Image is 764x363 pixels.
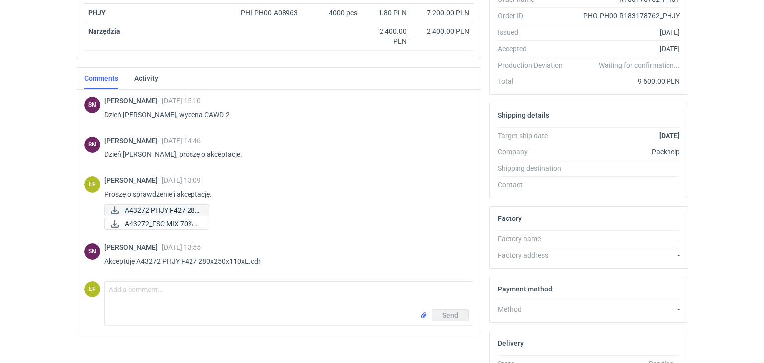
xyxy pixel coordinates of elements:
[498,339,524,347] h2: Delivery
[84,68,118,89] a: Comments
[498,60,571,70] div: Production Deviation
[498,180,571,190] div: Contact
[365,8,407,18] div: 1.80 PLN
[571,304,680,314] div: -
[659,132,680,140] strong: [DATE]
[84,243,100,260] div: Sebastian Markut
[571,11,680,21] div: PHO-PH00-R183178762_PHJY
[104,176,162,184] span: [PERSON_NAME]
[415,26,469,36] div: 2 400.00 PLN
[498,234,571,244] div: Factory name
[162,176,201,184] span: [DATE] 13:09
[84,137,100,153] figcaption: SM
[125,218,201,229] span: A43272_FSC MIX 70% R...
[104,204,209,216] a: A43272 PHJY F427 280...
[498,11,571,21] div: Order ID
[125,205,201,216] span: A43272 PHJY F427 280...
[498,163,571,173] div: Shipping destination
[498,147,571,157] div: Company
[104,204,204,216] div: A43272 PHJY F427 280x250x110xE.pdf
[104,97,162,105] span: [PERSON_NAME]
[104,109,465,121] p: Dzień [PERSON_NAME], wycena CAWD-2
[84,281,100,297] div: Łukasz Postawa
[432,309,469,321] button: Send
[84,243,100,260] figcaption: SM
[88,9,106,17] a: PHJY
[571,44,680,54] div: [DATE]
[84,176,100,193] div: Łukasz Postawa
[104,188,465,200] p: Proszę o sprawdzenie i akceptację.
[88,27,120,35] strong: Narzędzia
[311,4,361,22] div: 4000 pcs
[442,312,458,319] span: Send
[84,281,100,297] figcaption: ŁP
[498,44,571,54] div: Accepted
[498,250,571,260] div: Factory address
[571,76,680,86] div: 9 600.00 PLN
[104,218,204,230] div: A43272_FSC MIX 70% R183178762_PHJY_2025-09-18.pdf
[498,27,571,37] div: Issued
[241,8,307,18] div: PHI-PH00-A08963
[104,218,209,230] a: A43272_FSC MIX 70% R...
[498,285,552,293] h2: Payment method
[498,131,571,141] div: Target ship date
[365,26,407,46] div: 2 400.00 PLN
[571,250,680,260] div: -
[571,180,680,190] div: -
[571,234,680,244] div: -
[84,137,100,153] div: Sebastian Markut
[84,176,100,193] figcaption: ŁP
[104,243,162,251] span: [PERSON_NAME]
[134,68,158,89] a: Activity
[498,304,571,314] div: Method
[498,111,549,119] h2: Shipping details
[104,148,465,160] p: Dzień [PERSON_NAME], proszę o akceptacje.
[571,147,680,157] div: Packhelp
[104,137,162,145] span: [PERSON_NAME]
[498,76,571,86] div: Total
[415,8,469,18] div: 7 200.00 PLN
[84,97,100,113] div: Sebastian Markut
[571,27,680,37] div: [DATE]
[104,255,465,267] p: Akceptuje A43272 PHJY F427 280x250x110xE.cdr
[84,97,100,113] figcaption: SM
[498,215,522,222] h2: Factory
[162,137,201,145] span: [DATE] 14:46
[599,60,680,70] em: Waiting for confirmation...
[162,243,201,251] span: [DATE] 13:55
[162,97,201,105] span: [DATE] 15:10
